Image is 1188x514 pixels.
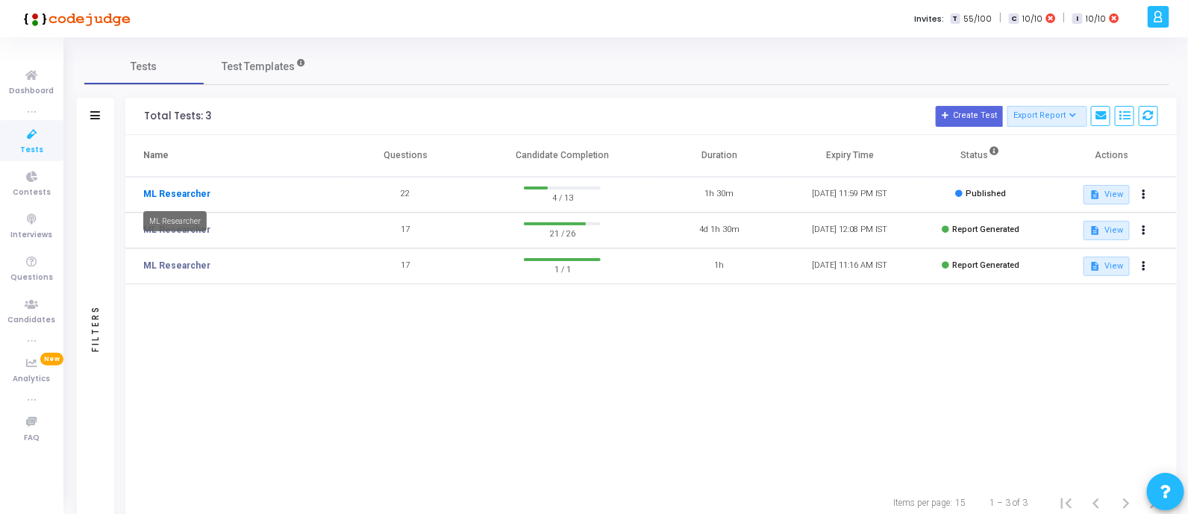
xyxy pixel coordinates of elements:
[8,314,56,327] span: Candidates
[143,187,210,201] a: ML Researcher
[10,272,53,284] span: Questions
[952,260,1019,270] span: Report Generated
[999,10,1001,26] span: |
[951,13,960,25] span: T
[955,496,966,510] div: 15
[340,248,471,284] td: 17
[963,13,992,25] span: 55/100
[916,135,1046,177] th: Status
[524,261,601,276] span: 1 / 1
[340,177,471,213] td: 22
[952,225,1019,234] span: Report Generated
[144,110,211,122] div: Total Tests: 3
[340,135,471,177] th: Questions
[1009,13,1019,25] span: C
[1063,10,1065,26] span: |
[785,248,916,284] td: [DATE] 11:16 AM IST
[893,496,952,510] div: Items per page:
[524,189,601,204] span: 4 / 13
[471,135,654,177] th: Candidate Completion
[89,247,102,411] div: Filters
[1090,261,1101,272] mat-icon: description
[143,211,207,231] div: ML Researcher
[1072,13,1082,25] span: I
[125,135,340,177] th: Name
[785,213,916,248] td: [DATE] 12:08 PM IST
[1090,225,1101,236] mat-icon: description
[19,4,131,34] img: logo
[340,213,471,248] td: 17
[1046,135,1177,177] th: Actions
[990,496,1028,510] div: 1 – 3 of 3
[654,135,785,177] th: Duration
[10,85,54,98] span: Dashboard
[1007,106,1087,127] button: Export Report
[222,59,295,75] span: Test Templates
[131,59,157,75] span: Tests
[11,229,53,242] span: Interviews
[1084,221,1129,240] button: View
[524,225,601,240] span: 21 / 26
[915,13,945,25] label: Invites:
[654,213,785,248] td: 4d 1h 30m
[654,177,785,213] td: 1h 30m
[143,259,210,272] a: ML Researcher
[1084,185,1129,204] button: View
[13,373,51,386] span: Analytics
[654,248,785,284] td: 1h
[1084,257,1129,276] button: View
[966,189,1006,198] span: Published
[1086,13,1106,25] span: 10/10
[24,432,40,445] span: FAQ
[1090,189,1101,200] mat-icon: description
[936,106,1003,127] button: Create Test
[785,135,916,177] th: Expiry Time
[785,177,916,213] td: [DATE] 11:59 PM IST
[13,187,51,199] span: Contests
[1022,13,1042,25] span: 10/10
[20,144,43,157] span: Tests
[40,353,63,366] span: New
